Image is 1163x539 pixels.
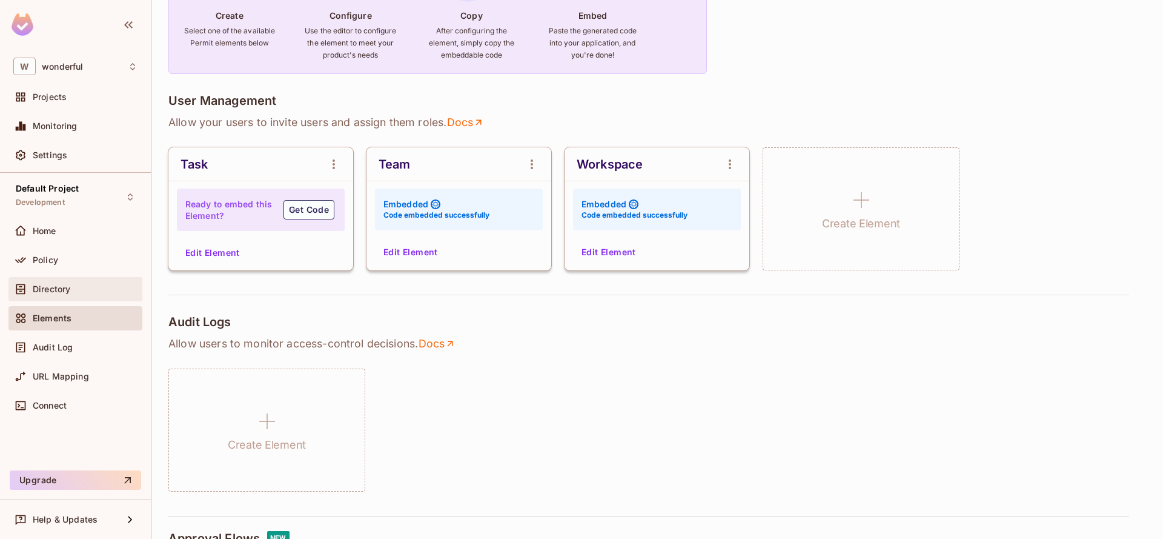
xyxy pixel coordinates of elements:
[546,25,638,61] h6: Paste the generated code into your application, and you're done!
[33,372,89,381] span: URL Mapping
[822,215,900,233] h1: Create Element
[577,157,643,172] div: Workspace
[460,10,482,21] h4: Copy
[16,184,79,193] span: Default Project
[12,13,33,36] img: SReyMgAAAABJRU5ErkJggg==
[181,243,245,263] button: Edit Element
[33,284,70,294] span: Directory
[581,210,688,221] h6: Code embedded successfully
[33,255,58,265] span: Policy
[13,58,36,75] span: W
[168,93,276,108] h4: User Management
[33,226,56,236] span: Home
[33,313,71,323] span: Elements
[216,10,244,21] h4: Create
[379,157,411,172] div: Team
[718,152,742,176] button: open Menu
[418,336,456,351] a: Docs
[33,121,78,131] span: Monitoring
[228,436,306,454] h1: Create Element
[42,62,83,72] span: Workspace: wonderful
[10,470,141,490] button: Upgrade
[33,92,67,102] span: Projects
[305,25,397,61] h6: Use the editor to configure the element to meet your product's needs
[33,343,73,352] span: Audit Log
[383,210,489,221] h6: Code embedded successfully
[283,200,334,219] button: Get Code
[330,10,372,21] h4: Configure
[33,150,67,160] span: Settings
[383,198,428,210] h4: Embedded
[33,401,67,410] span: Connect
[181,157,208,172] div: Task
[379,243,443,262] button: Edit Element
[581,198,626,210] h4: Embedded
[520,152,544,176] button: open Menu
[33,515,98,524] span: Help & Updates
[184,25,276,49] h6: Select one of the available Permit elements below
[185,198,273,221] h4: Ready to embed this Element?
[168,336,1146,351] p: Allow users to monitor access-control decisions .
[446,115,485,130] a: Docs
[577,243,641,262] button: Edit Element
[425,25,517,61] h6: After configuring the element, simply copy the embeddable code
[322,152,346,176] button: open Menu
[16,198,65,207] span: Development
[168,315,231,329] h4: Audit Logs
[578,10,608,21] h4: Embed
[168,115,1146,130] p: Allow your users to invite users and assign them roles .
